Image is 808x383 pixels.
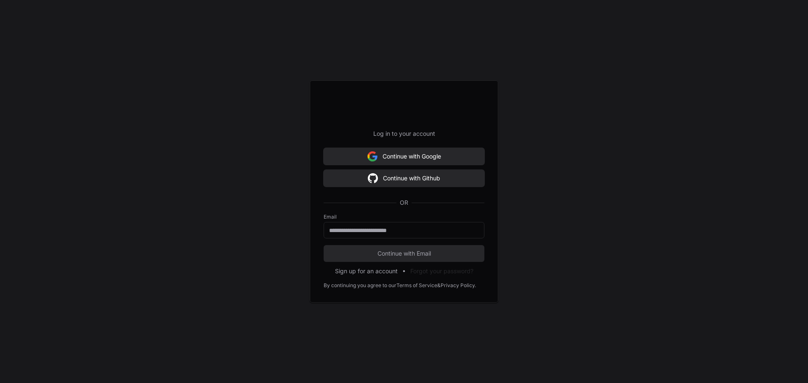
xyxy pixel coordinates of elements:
[335,267,398,275] button: Sign up for an account
[324,148,484,165] button: Continue with Google
[324,245,484,262] button: Continue with Email
[324,282,396,289] div: By continuing you agree to our
[396,198,412,207] span: OR
[367,148,377,165] img: Sign in with google
[368,170,378,187] img: Sign in with google
[324,249,484,258] span: Continue with Email
[324,170,484,187] button: Continue with Github
[324,129,484,138] p: Log in to your account
[437,282,441,289] div: &
[324,214,484,220] label: Email
[410,267,473,275] button: Forgot your password?
[396,282,437,289] a: Terms of Service
[441,282,476,289] a: Privacy Policy.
